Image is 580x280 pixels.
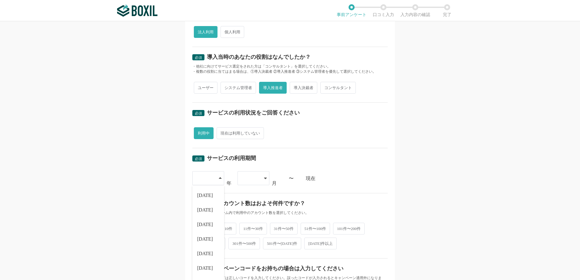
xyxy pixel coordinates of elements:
span: 11件〜30件 [239,223,267,235]
div: 〜 [289,176,294,181]
div: ・複数の役割に当てはまる場合は、①導入決裁者 ②導入推進者 ③システム管理者を優先して選択してください。 [192,69,388,74]
div: サービスの利用期間 [207,155,256,161]
span: システム管理者 [221,82,256,94]
div: ・社内もしくはチーム内で利用中のアカウント数を選択してください。 [192,210,388,215]
img: ボクシルSaaS_ロゴ [117,5,157,17]
span: 101件〜200件 [333,223,365,235]
div: サービスの利用状況をご回答ください [207,110,300,115]
span: 利用中 [194,127,214,139]
div: 導入当時のあなたの役割はなんでしたか？ [207,54,311,60]
span: [DATE] [197,222,213,227]
span: 個人利用 [221,26,244,38]
span: 導入推進者 [259,82,287,94]
span: 法人利用 [194,26,217,38]
span: 301件〜500件 [228,238,260,249]
span: [DATE]件以上 [304,238,337,249]
li: 事前アンケート [336,4,367,17]
li: 入力内容の確認 [399,4,431,17]
div: 現在 [306,176,388,181]
span: 必須 [195,55,202,60]
div: 利用アカウント数はおよそ何件ですか？ [207,201,305,206]
span: 51件〜100件 [301,223,330,235]
div: 年 [227,181,231,186]
span: [DATE] [197,251,213,256]
span: [DATE] [197,237,213,242]
span: 導入決裁者 [290,82,317,94]
div: 月 [272,181,277,186]
span: 501件〜[DATE]件 [263,238,301,249]
div: ・他社に向けてサービス選定をされた方は「コンサルタント」を選択してください。 [192,64,388,69]
span: 31件〜50件 [270,223,298,235]
span: [DATE] [197,266,213,271]
li: 口コミ入力 [367,4,399,17]
span: 必須 [195,111,202,115]
span: 必須 [195,157,202,161]
span: [DATE] [197,208,213,212]
li: 完了 [431,4,463,17]
div: キャンペーンコードをお持ちの場合は入力してください [207,266,343,271]
span: 現在は利用していない [217,127,264,139]
span: [DATE] [197,193,213,198]
span: コンサルタント [320,82,356,94]
span: ユーザー [194,82,217,94]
